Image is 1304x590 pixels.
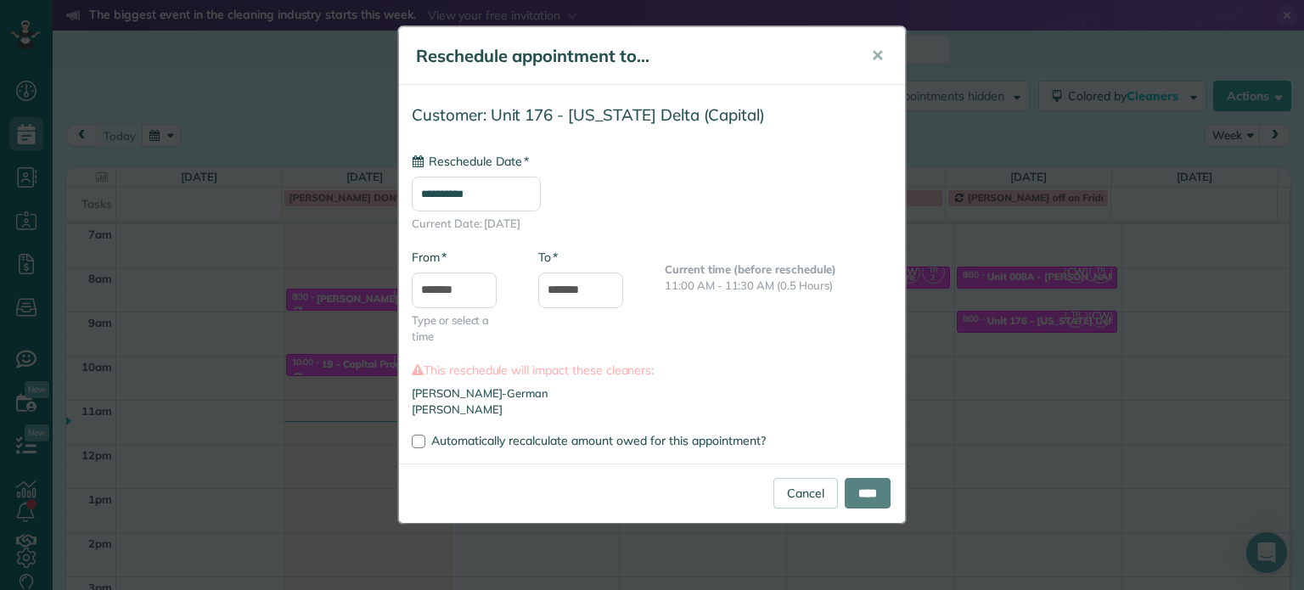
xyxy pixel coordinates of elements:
label: This reschedule will impact these cleaners: [412,362,892,379]
a: Cancel [773,478,838,509]
span: Current Date: [DATE] [412,216,892,232]
p: 11:00 AM - 11:30 AM (0.5 Hours) [665,278,892,294]
b: Current time (before reschedule) [665,262,836,276]
li: [PERSON_NAME] [412,402,892,418]
label: To [538,249,558,266]
h5: Reschedule appointment to... [416,44,847,68]
label: Reschedule Date [412,153,529,170]
li: [PERSON_NAME]-German [412,385,892,402]
h4: Customer: Unit 176 - [US_STATE] Delta (Capital) [412,106,892,124]
span: Type or select a time [412,312,513,345]
label: From [412,249,447,266]
span: ✕ [871,46,884,65]
span: Automatically recalculate amount owed for this appointment? [431,433,766,448]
